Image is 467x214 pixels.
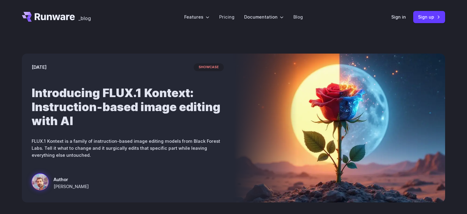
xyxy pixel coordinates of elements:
span: [PERSON_NAME] [54,183,89,190]
a: Sign up [413,11,445,23]
label: Documentation [244,13,284,20]
span: showcase [194,63,224,71]
img: Surreal rose in a desert landscape, split between day and night with the sun and moon aligned beh... [233,54,445,202]
a: Sign in [391,13,406,20]
a: Pricing [219,13,234,20]
a: Blog [293,13,303,20]
span: Author [54,176,89,183]
span: _blog [78,16,91,21]
a: Surreal rose in a desert landscape, split between day and night with the sun and moon aligned beh... [32,173,89,193]
p: FLUX.1 Kontext is a family of instruction-based image editing models from Black Forest Labs. Tell... [32,138,224,159]
a: Go to / [22,12,75,22]
time: [DATE] [32,64,47,71]
h1: Introducing FLUX.1 Kontext: Instruction-based image editing with AI [32,86,224,128]
a: _blog [78,12,91,22]
label: Features [184,13,209,20]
